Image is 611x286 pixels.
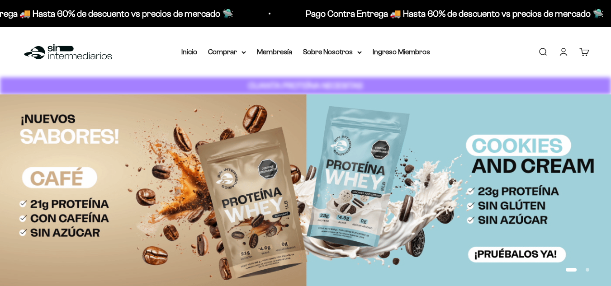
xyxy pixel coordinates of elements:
a: Ingreso Miembros [373,48,430,56]
strong: CUANTA PROTEÍNA NECESITAS [248,81,363,90]
p: Pago Contra Entrega 🚚 Hasta 60% de descuento vs precios de mercado 🛸 [283,6,581,21]
a: Membresía [257,48,292,56]
summary: Sobre Nosotros [303,46,362,58]
a: Inicio [181,48,197,56]
summary: Comprar [208,46,246,58]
